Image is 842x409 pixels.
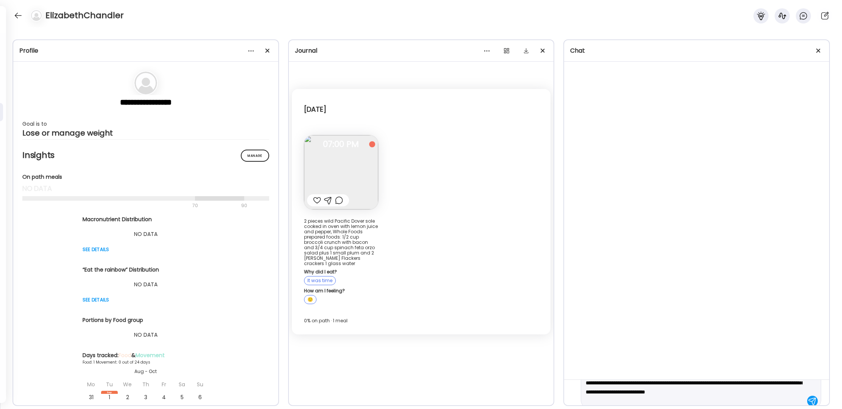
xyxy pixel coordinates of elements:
div: Th [137,378,154,391]
div: We [119,378,136,391]
div: 1 [101,391,118,404]
div: Portions by Food group [83,316,209,324]
div: Lose or manage weight [22,128,269,137]
span: Movement [136,351,165,359]
div: 2 [119,391,136,404]
div: Why did I eat? [304,269,378,275]
div: Mo [83,378,100,391]
div: 31 [83,391,100,404]
div: 2 pieces wild Pacific Dover sole cooked in oven with lemon juice and pepper, Whole Foods prepared... [304,219,378,266]
div: 3 [137,391,154,404]
div: 0% on path · 1 meal [304,316,539,325]
div: NO DATA [83,330,209,339]
div: Food: 1 Movement: 0 out of 24 days [83,359,209,365]
div: On path meals [22,173,269,181]
div: 5 [174,391,190,404]
div: 90 [240,201,248,210]
div: Goal is to [22,119,269,128]
h4: ElizabethChandler [45,9,124,22]
img: bg-avatar-default.svg [31,10,42,21]
div: Fr [156,378,172,391]
div: Profile [19,46,272,55]
div: Su [192,378,209,391]
div: no data [22,184,269,193]
div: How am I feeling? [304,288,378,293]
div: 6 [192,391,209,404]
img: bg-avatar-default.svg [134,72,157,94]
div: Manage [241,150,269,162]
div: NO DATA [83,229,209,239]
span: Food [119,351,131,359]
div: Aug - Oct [83,368,209,375]
div: 70 [22,201,239,210]
div: 4 [156,391,172,404]
div: Chat [570,46,823,55]
div: [DATE] [304,105,326,114]
div: Tu [101,378,118,391]
div: Journal [295,46,548,55]
div: Sa [174,378,190,391]
span: 07:00 PM [304,141,378,148]
div: It was time [304,276,336,285]
div: Macronutrient Distribution [83,215,209,223]
div: NO DATA [83,280,209,289]
div: “Eat the rainbow” Distribution [83,266,209,274]
div: Sep [101,391,118,394]
img: images%2FLmewejLqqxYGdaZecVheXEEv6Df2%2FPWICyYjnJ1xzUna3ej8h%2Fnp5mTXeWC5Wum1NnPiQV_240 [304,135,378,209]
div: Days tracked: & [83,351,209,359]
div: 🙂 [304,295,317,304]
h2: Insights [22,150,269,161]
